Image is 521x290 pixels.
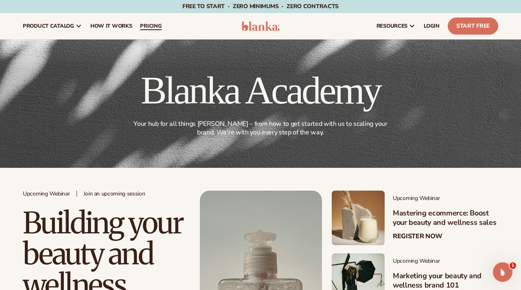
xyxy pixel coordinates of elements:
a: Start Free [448,18,498,35]
img: logo [241,21,280,31]
span: 1 [510,262,516,269]
span: Join an upcoming session [83,191,145,198]
a: resources [372,13,420,39]
span: product catalog [23,23,74,29]
span: Free to start · ZERO minimums · ZERO contracts [182,2,339,10]
span: How It Works [90,23,132,29]
span: Upcoming Webinar [393,195,498,202]
span: pricing [140,23,162,29]
span: Upcoming Webinar [23,191,70,198]
span: resources [377,23,407,29]
a: LOGIN [420,13,444,39]
a: How It Works [86,13,136,39]
span: Upcoming Webinar [393,258,498,265]
a: Register Now [393,233,442,240]
a: pricing [136,13,166,39]
h1: Blanka Academy [129,71,392,110]
h3: Mastering ecommerce: Boost your beauty and wellness sales [393,209,498,228]
a: product catalog [19,13,86,39]
p: Your hub for all things [PERSON_NAME] – from how to get started with us to scaling your brand. We... [131,120,390,137]
span: LOGIN [424,23,440,29]
iframe: Intercom live chat [493,262,512,282]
